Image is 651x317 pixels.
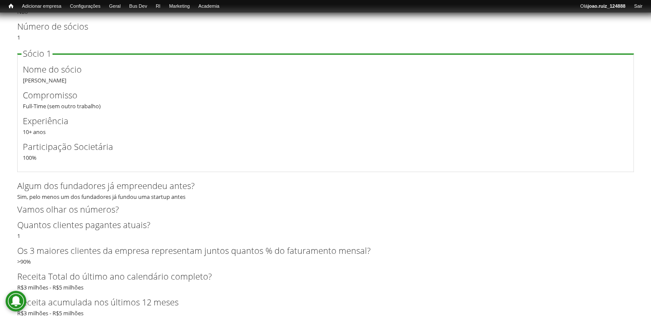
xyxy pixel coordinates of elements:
[17,296,634,317] div: R$3 milhões - R$5 milhões
[23,140,614,153] label: Participação Societária
[23,48,51,59] span: Sócio 1
[18,2,66,11] a: Adicionar empresa
[32,154,37,162] span: %
[151,2,165,11] a: RI
[17,218,634,240] div: 1
[23,89,628,110] div: Full-Time (sem outro trabalho)
[17,20,634,42] div: 1
[194,2,224,11] a: Academia
[165,2,194,11] a: Marketing
[17,205,634,214] h2: Vamos olhar os números?
[125,2,151,11] a: Bus Dev
[17,218,620,231] label: Quantos clientes pagantes atuais?
[17,270,620,283] label: Receita Total do último ano calendário completo?
[17,20,620,33] label: Número de sócios
[629,2,647,11] a: Sair
[17,244,620,257] label: Os 3 maiores clientes da empresa representam juntos quantos % do faturamento mensal?
[17,180,634,201] div: Sim, pelo menos um dos fundadores já fundou uma startup antes
[17,180,620,192] label: Algum dos fundadores já empreendeu antes?
[105,2,125,11] a: Geral
[23,89,614,102] label: Compromisso
[23,115,614,128] label: Experiência
[17,244,634,265] div: >90%
[588,3,626,9] strong: joao.ruiz_124888
[9,3,13,9] span: Início
[17,270,634,291] div: R$3 milhões - R$5 milhões
[17,296,620,308] label: Receita acumulada nos últimos 12 meses
[23,63,614,76] label: Nome do sócio
[23,140,628,162] div: 100
[66,2,105,11] a: Configurações
[4,2,18,10] a: Início
[23,115,628,136] div: 10+ anos
[576,2,629,11] a: Olájoao.ruiz_124888
[23,63,628,85] div: [PERSON_NAME]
